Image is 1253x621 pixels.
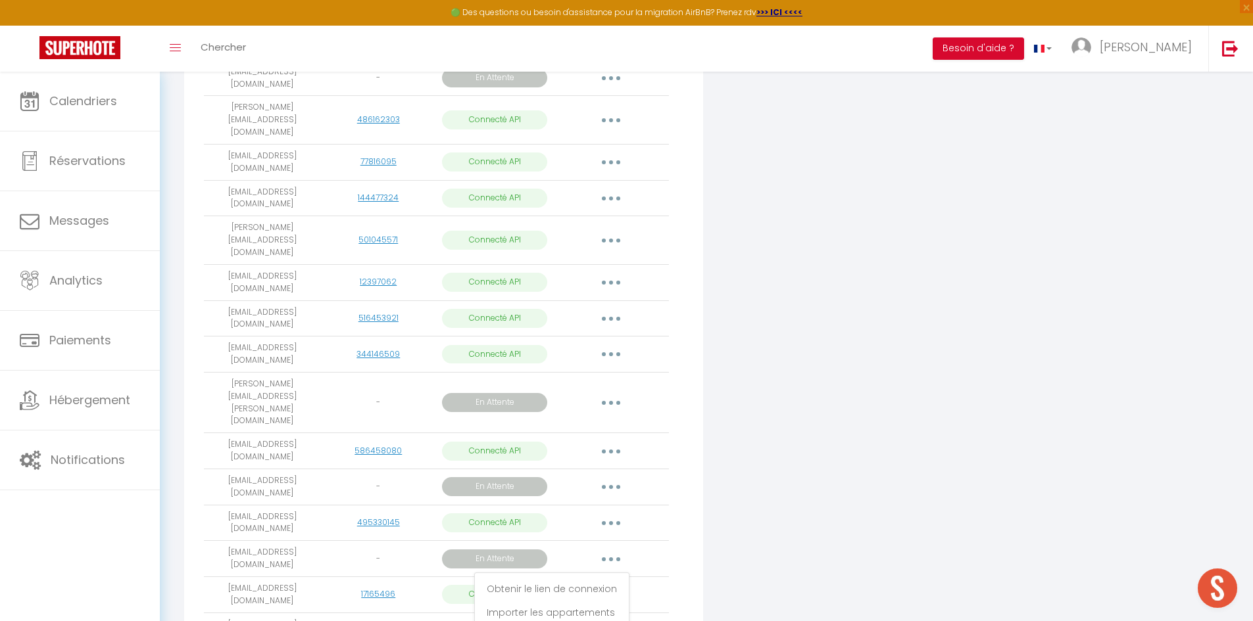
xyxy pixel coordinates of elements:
[442,345,548,364] p: Connecté API
[358,192,399,203] a: 144477324
[360,156,397,167] a: 77816095
[49,332,111,348] span: Paiements
[49,93,117,109] span: Calendriers
[933,37,1024,60] button: Besoin d'aide ?
[204,505,320,541] td: [EMAIL_ADDRESS][DOMAIN_NAME]
[204,577,320,613] td: [EMAIL_ADDRESS][DOMAIN_NAME]
[442,110,548,129] p: Connecté API
[361,588,395,599] a: 17165496
[442,68,548,87] p: En Attente
[49,152,126,169] span: Réservations
[360,276,397,287] a: 12397062
[204,96,320,145] td: [PERSON_NAME][EMAIL_ADDRESS][DOMAIN_NAME]
[326,72,431,84] div: -
[204,541,320,577] td: [EMAIL_ADDRESS][DOMAIN_NAME]
[204,300,320,336] td: [EMAIL_ADDRESS][DOMAIN_NAME]
[326,553,431,565] div: -
[49,272,103,288] span: Analytics
[204,469,320,505] td: [EMAIL_ADDRESS][DOMAIN_NAME]
[357,517,400,528] a: 495330145
[204,336,320,373] td: [EMAIL_ADDRESS][DOMAIN_NAME]
[49,392,130,408] span: Hébergement
[442,309,548,328] p: Connecté API
[204,180,320,216] td: [EMAIL_ADDRESS][DOMAIN_NAME]
[442,273,548,292] p: Connecté API
[355,445,402,456] a: 586458080
[201,40,246,54] span: Chercher
[358,312,399,323] a: 516453921
[326,480,431,493] div: -
[39,36,120,59] img: Super Booking
[357,114,400,125] a: 486162303
[358,234,398,245] a: 501045571
[204,60,320,96] td: [EMAIL_ADDRESS][DOMAIN_NAME]
[442,189,548,208] p: Connecté API
[442,231,548,250] p: Connecté API
[204,144,320,180] td: [EMAIL_ADDRESS][DOMAIN_NAME]
[442,585,548,604] p: Connecté API
[442,549,548,568] p: En Attente
[356,348,400,359] a: 344146509
[49,212,109,229] span: Messages
[442,152,548,172] p: Connecté API
[442,442,548,461] p: Connecté API
[204,433,320,469] td: [EMAIL_ADDRESS][DOMAIN_NAME]
[204,372,320,432] td: [PERSON_NAME][EMAIL_ADDRESS][PERSON_NAME][DOMAIN_NAME]
[442,393,548,412] p: En Attente
[442,477,548,496] p: En Attente
[442,513,548,532] p: Connecté API
[204,216,320,265] td: [PERSON_NAME][EMAIL_ADDRESS][DOMAIN_NAME]
[326,396,431,409] div: -
[204,264,320,300] td: [EMAIL_ADDRESS][DOMAIN_NAME]
[478,578,626,600] a: Obtenir le lien de connexion
[51,451,125,468] span: Notifications
[1062,26,1208,72] a: ... [PERSON_NAME]
[1198,568,1237,608] div: Ouvrir le chat
[1100,39,1192,55] span: [PERSON_NAME]
[1222,40,1239,57] img: logout
[1071,37,1091,57] img: ...
[191,26,256,72] a: Chercher
[756,7,802,18] a: >>> ICI <<<<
